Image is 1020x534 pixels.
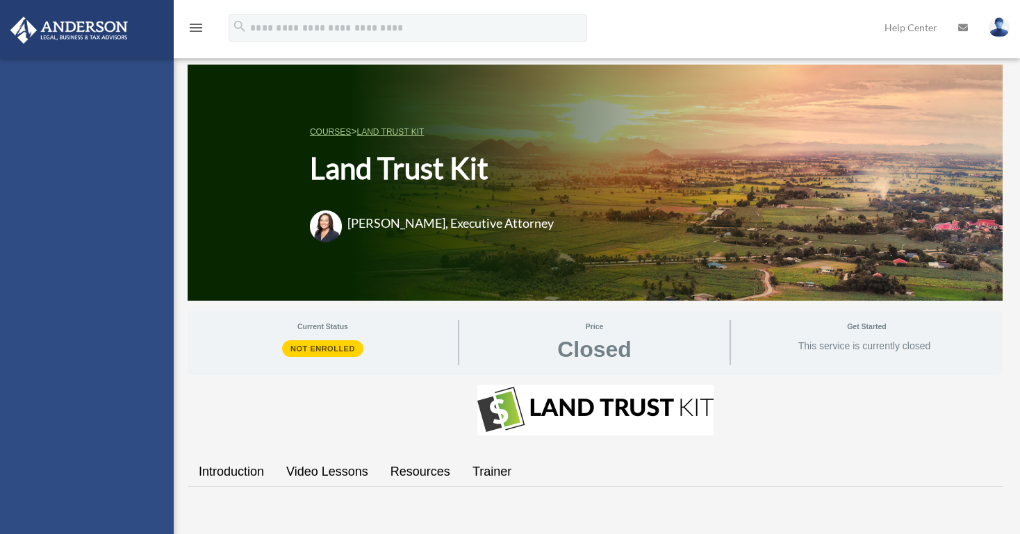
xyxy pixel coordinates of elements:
[989,17,1010,37] img: User Pic
[798,340,931,353] span: This service is currently closed
[461,452,523,492] a: Trainer
[188,19,204,36] i: menu
[347,215,554,232] h3: [PERSON_NAME], Executive Attorney
[6,17,132,44] img: Anderson Advisors Platinum Portal
[275,452,379,492] a: Video Lessons
[232,19,247,34] i: search
[557,338,632,360] span: Closed
[356,127,424,137] a: Land Trust Kit
[197,320,448,333] span: Current Status
[310,210,342,242] img: Amanda-Wylanda.png
[188,24,204,36] a: menu
[310,123,571,140] p: >
[282,340,363,357] span: Not Enrolled
[469,320,720,333] span: Price
[310,127,351,137] a: COURSES
[741,320,993,333] span: Get Started
[188,452,275,492] a: Introduction
[379,452,461,492] a: Resources
[310,148,571,189] h1: Land Trust Kit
